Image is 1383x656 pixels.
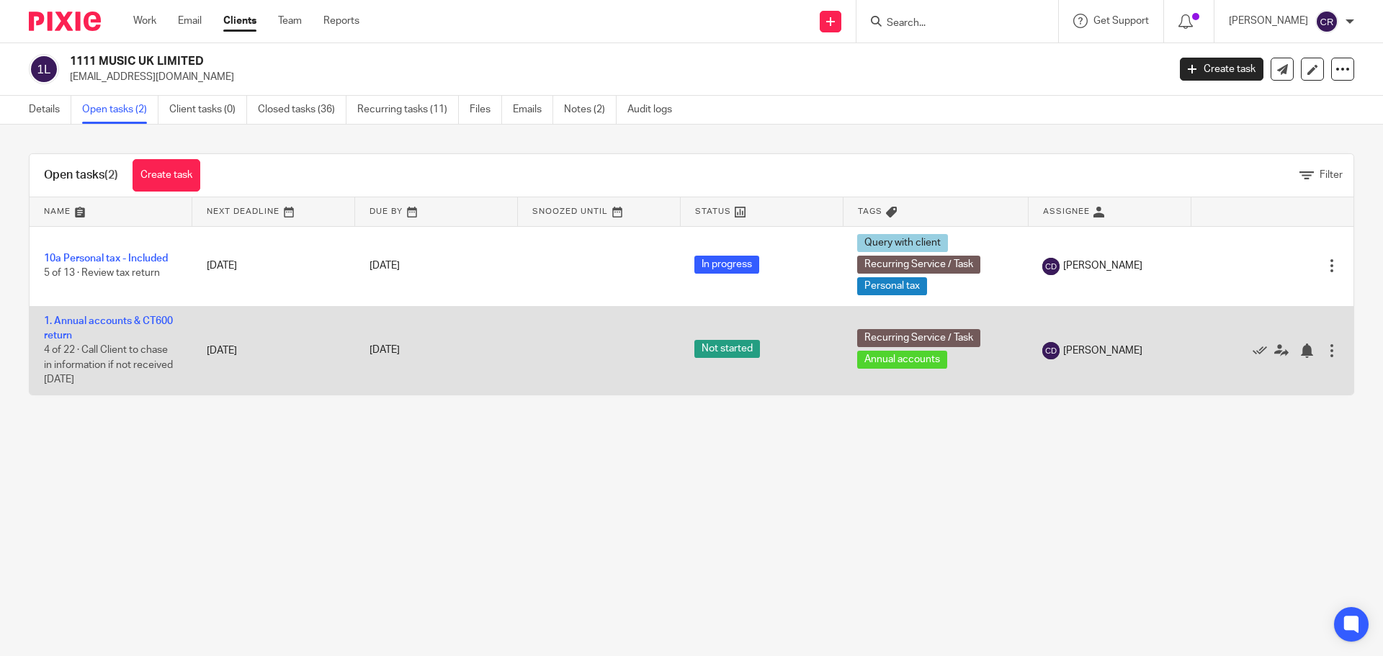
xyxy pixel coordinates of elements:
[29,12,101,31] img: Pixie
[104,169,118,181] span: (2)
[857,329,980,347] span: Recurring Service / Task
[1229,14,1308,28] p: [PERSON_NAME]
[1253,343,1274,357] a: Mark as done
[178,14,202,28] a: Email
[44,253,168,264] a: 10a Personal tax - Included
[1315,10,1338,33] img: svg%3E
[29,96,71,124] a: Details
[370,346,400,356] span: [DATE]
[857,351,947,369] span: Annual accounts
[694,340,760,358] span: Not started
[258,96,346,124] a: Closed tasks (36)
[1063,259,1142,273] span: [PERSON_NAME]
[169,96,247,124] a: Client tasks (0)
[133,159,200,192] a: Create task
[29,54,59,84] img: svg%3E
[1042,342,1060,359] img: svg%3E
[223,14,256,28] a: Clients
[278,14,302,28] a: Team
[192,226,355,306] td: [DATE]
[885,17,1015,30] input: Search
[357,96,459,124] a: Recurring tasks (11)
[858,207,882,215] span: Tags
[370,261,400,271] span: [DATE]
[1180,58,1263,81] a: Create task
[133,14,156,28] a: Work
[82,96,158,124] a: Open tasks (2)
[1042,258,1060,275] img: svg%3E
[70,54,941,69] h2: 1111 MUSIC UK LIMITED
[627,96,683,124] a: Audit logs
[1320,170,1343,180] span: Filter
[857,234,948,252] span: Query with client
[44,345,173,385] span: 4 of 22 · Call Client to chase in information if not received [DATE]
[1093,16,1149,26] span: Get Support
[1063,343,1142,358] span: [PERSON_NAME]
[44,168,118,183] h1: Open tasks
[564,96,617,124] a: Notes (2)
[532,207,608,215] span: Snoozed Until
[470,96,502,124] a: Files
[695,207,731,215] span: Status
[513,96,553,124] a: Emails
[323,14,359,28] a: Reports
[44,316,173,341] a: 1. Annual accounts & CT600 return
[70,70,1158,84] p: [EMAIL_ADDRESS][DOMAIN_NAME]
[857,277,927,295] span: Personal tax
[857,256,980,274] span: Recurring Service / Task
[694,256,759,274] span: In progress
[44,269,160,279] span: 5 of 13 · Review tax return
[192,306,355,395] td: [DATE]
